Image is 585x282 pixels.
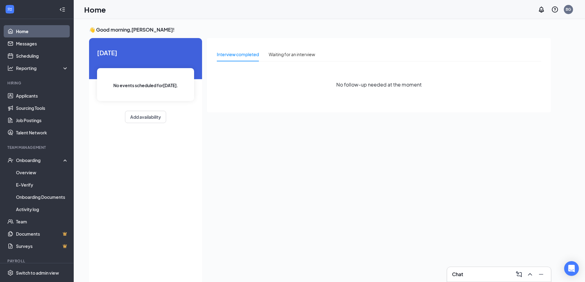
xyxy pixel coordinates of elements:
[16,50,68,62] a: Scheduling
[89,26,551,33] h3: 👋 Good morning, [PERSON_NAME] !
[16,65,69,71] div: Reporting
[16,25,68,37] a: Home
[7,258,67,264] div: Payroll
[16,215,68,228] a: Team
[551,6,559,13] svg: QuestionInfo
[16,179,68,191] a: E-Verify
[59,6,65,13] svg: Collapse
[269,51,315,58] div: Waiting for an interview
[16,228,68,240] a: DocumentsCrown
[7,145,67,150] div: Team Management
[452,271,463,278] h3: Chat
[7,6,13,12] svg: WorkstreamLogo
[537,271,545,278] svg: Minimize
[217,51,259,58] div: Interview completed
[16,102,68,114] a: Sourcing Tools
[97,48,194,57] span: [DATE]
[16,126,68,139] a: Talent Network
[7,80,67,86] div: Hiring
[526,271,534,278] svg: ChevronUp
[16,270,59,276] div: Switch to admin view
[16,203,68,215] a: Activity log
[84,4,106,15] h1: Home
[7,65,14,71] svg: Analysis
[16,191,68,203] a: Onboarding Documents
[16,240,68,252] a: SurveysCrown
[16,157,63,163] div: Onboarding
[16,37,68,50] a: Messages
[125,111,166,123] button: Add availability
[566,7,571,12] div: BG
[514,269,524,279] button: ComposeMessage
[113,82,178,89] span: No events scheduled for [DATE] .
[538,6,545,13] svg: Notifications
[16,90,68,102] a: Applicants
[7,157,14,163] svg: UserCheck
[336,81,422,88] span: No follow-up needed at the moment
[536,269,546,279] button: Minimize
[525,269,535,279] button: ChevronUp
[16,166,68,179] a: Overview
[16,114,68,126] a: Job Postings
[7,270,14,276] svg: Settings
[564,261,579,276] div: Open Intercom Messenger
[515,271,523,278] svg: ComposeMessage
